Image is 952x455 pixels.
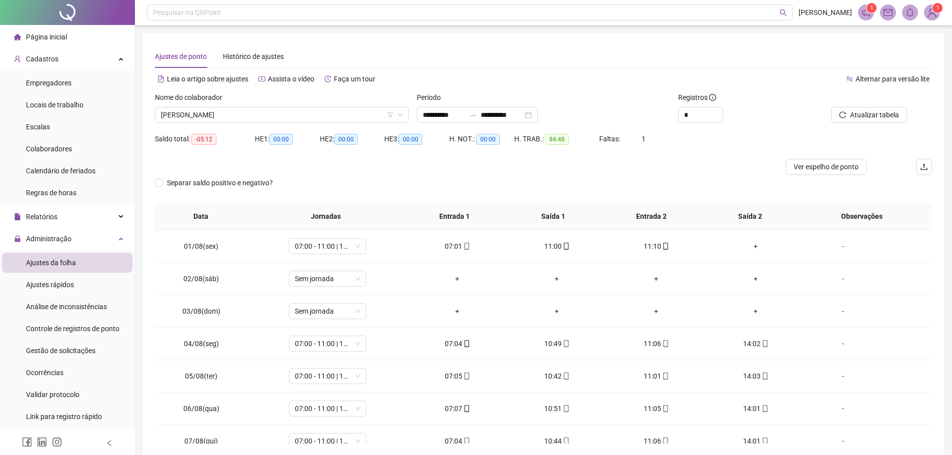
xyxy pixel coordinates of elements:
div: 10:51 [515,403,599,414]
span: mobile [462,340,470,347]
span: left [106,440,113,447]
div: - [814,371,873,382]
span: Registros [678,92,716,103]
span: Ajustes de ponto [155,52,207,60]
span: bell [906,8,915,17]
div: HE 1: [255,133,320,145]
div: - [814,403,873,414]
span: 07:00 - 11:00 | 12:00 - 14:00 [295,239,360,254]
span: mobile [761,373,769,380]
th: Data [155,203,247,230]
span: mobile [661,405,669,412]
span: 07:00 - 11:00 | 12:00 - 14:00 [295,401,360,416]
div: 11:06 [615,436,698,447]
span: 07/08(qui) [184,437,218,445]
sup: 1 [867,3,877,13]
span: filter [387,112,393,118]
span: Histórico de ajustes [223,52,284,60]
span: to [469,111,477,119]
div: - [814,273,873,284]
span: 04/08(seg) [184,340,219,348]
span: 07:00 - 11:00 | 12:00 - 14:00 [295,369,360,384]
sup: Atualize o seu contato no menu Meus Dados [933,3,943,13]
button: Atualizar tabela [831,107,907,123]
div: 07:07 [416,403,499,414]
span: file-text [157,75,164,82]
span: swap [846,75,853,82]
span: Sem jornada [295,271,360,286]
span: mobile [761,340,769,347]
span: 00:00 [334,134,358,145]
div: 14:01 [714,403,798,414]
div: 14:03 [714,371,798,382]
div: 07:01 [416,241,499,252]
div: 10:44 [515,436,599,447]
span: mobile [661,373,669,380]
span: mail [884,8,893,17]
span: Controle de registros de ponto [26,325,119,333]
button: Ver espelho de ponto [786,159,867,175]
span: [PERSON_NAME] [799,7,852,18]
span: 1 [936,4,940,11]
div: HE 3: [384,133,449,145]
span: search [780,9,787,16]
span: down [397,112,403,118]
img: 94260 [925,5,940,20]
span: mobile [562,340,570,347]
span: mobile [761,405,769,412]
th: Observações [799,203,925,230]
span: facebook [22,437,32,447]
span: mobile [462,373,470,380]
span: Ver espelho de ponto [794,161,859,172]
span: Validar protocolo [26,391,79,399]
div: H. TRAB.: [514,133,599,145]
span: 84:48 [545,134,569,145]
div: 10:49 [515,338,599,349]
span: mobile [761,438,769,445]
span: swap-right [469,111,477,119]
span: 1 [870,4,874,11]
div: - [814,338,873,349]
span: Assista o vídeo [268,75,314,83]
span: Administração [26,235,71,243]
th: Saída 2 [701,203,799,230]
span: Ocorrências [26,369,63,377]
span: Colaboradores [26,145,72,153]
span: mobile [462,405,470,412]
span: Análise de inconsistências [26,303,107,311]
span: Empregadores [26,79,71,87]
span: Relatórios [26,213,57,221]
iframe: Intercom live chat [918,421,942,445]
span: 01/08(sex) [184,242,218,250]
span: upload [920,163,928,171]
div: 11:06 [615,338,698,349]
span: Atualizar tabela [850,109,899,120]
span: mobile [661,438,669,445]
span: Leia o artigo sobre ajustes [167,75,248,83]
div: - [814,436,873,447]
div: Saldo total: [155,133,255,145]
span: Regras de horas [26,189,76,197]
span: 07:00 - 11:00 | 12:00 - 14:00 [295,336,360,351]
span: Alternar para versão lite [856,75,930,83]
div: 11:10 [615,241,698,252]
span: Cadastros [26,55,58,63]
span: mobile [661,243,669,250]
span: 00:00 [399,134,422,145]
span: reload [839,111,846,118]
div: + [615,273,698,284]
span: Ajustes da folha [26,259,76,267]
span: info-circle [709,94,716,101]
span: lock [14,235,21,242]
span: Observações [807,211,917,222]
div: HE 2: [320,133,385,145]
span: mobile [462,438,470,445]
span: Faltas: [599,135,622,143]
span: 02/08(sáb) [183,275,219,283]
div: 14:01 [714,436,798,447]
label: Nome do colaborador [155,92,229,103]
span: Página inicial [26,33,67,41]
span: LEILIANE VIEIRA DOS SANTOS [161,107,403,122]
span: mobile [562,405,570,412]
span: mobile [562,243,570,250]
